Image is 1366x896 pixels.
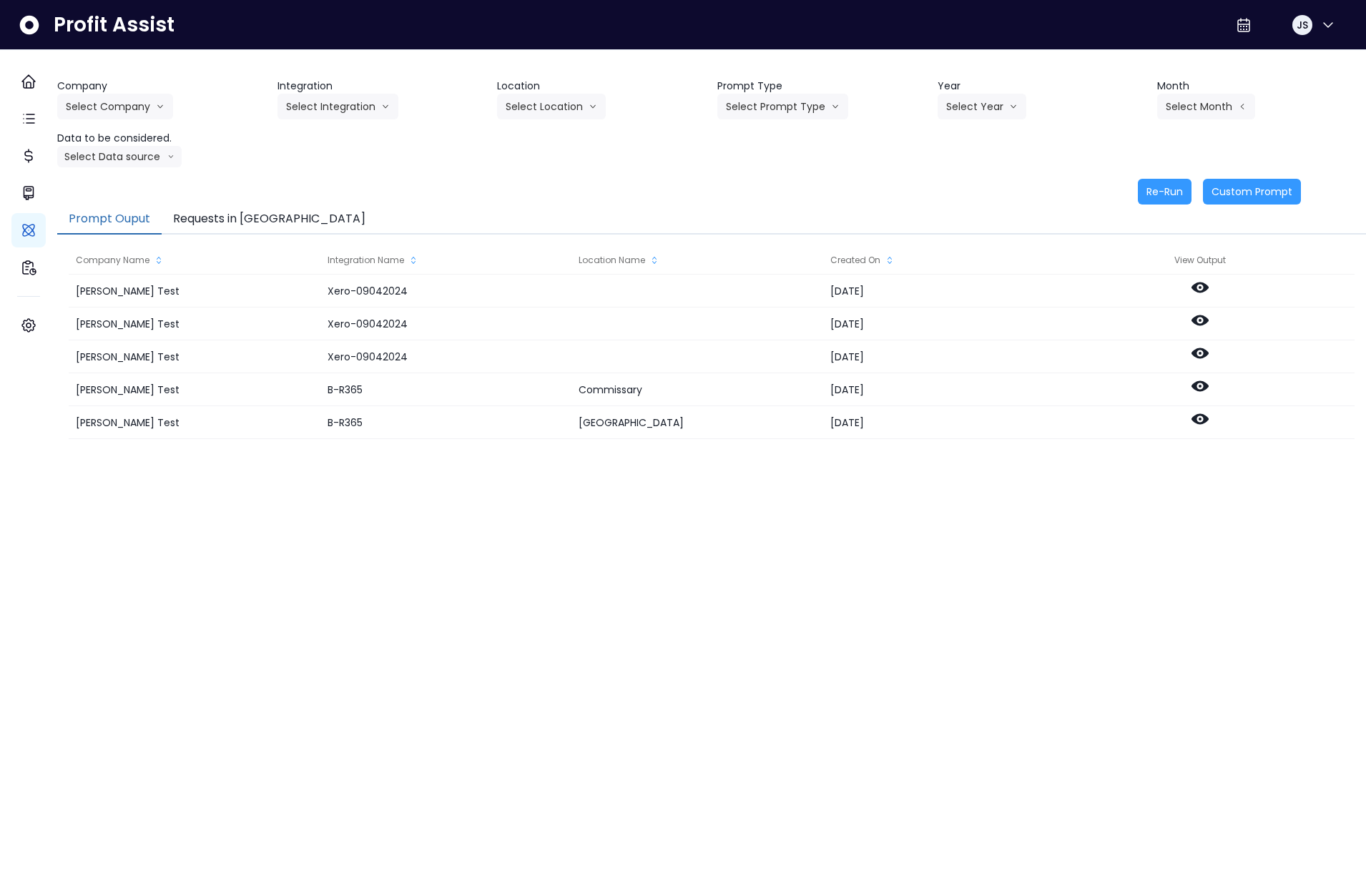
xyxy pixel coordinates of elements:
[57,94,173,119] button: Select Companyarrow down line
[571,246,822,275] div: Location Name
[57,205,162,235] button: Prompt Ouput
[320,406,571,439] div: B-R365
[57,131,266,146] header: Data to be considered.
[69,406,320,439] div: [PERSON_NAME] Test
[823,340,1074,373] div: [DATE]
[823,246,1074,275] div: Created On
[320,275,571,307] div: Xero-09042024
[69,373,320,406] div: [PERSON_NAME] Test
[69,275,320,307] div: [PERSON_NAME] Test
[1203,179,1301,205] button: Custom Prompt
[57,79,266,94] header: Company
[320,307,571,340] div: Xero-09042024
[823,307,1074,340] div: [DATE]
[162,205,377,235] button: Requests in [GEOGRAPHIC_DATA]
[1297,18,1308,32] span: JS
[69,340,320,373] div: [PERSON_NAME] Test
[823,406,1074,439] div: [DATE]
[381,99,390,114] svg: arrow down line
[831,99,840,114] svg: arrow down line
[69,246,320,275] div: Company Name
[277,79,486,94] header: Integration
[589,99,597,114] svg: arrow down line
[823,373,1074,406] div: [DATE]
[156,99,164,114] svg: arrow down line
[1138,179,1191,205] button: Re-Run
[717,79,926,94] header: Prompt Type
[497,94,606,119] button: Select Locationarrow down line
[938,79,1146,94] header: Year
[277,94,398,119] button: Select Integrationarrow down line
[57,146,182,167] button: Select Data sourcearrow down line
[497,79,706,94] header: Location
[717,94,848,119] button: Select Prompt Typearrow down line
[823,275,1074,307] div: [DATE]
[938,94,1026,119] button: Select Yeararrow down line
[1157,94,1255,119] button: Select Montharrow left line
[320,373,571,406] div: B-R365
[69,307,320,340] div: [PERSON_NAME] Test
[1157,79,1366,94] header: Month
[1009,99,1018,114] svg: arrow down line
[1074,246,1326,275] div: View Output
[320,340,571,373] div: Xero-09042024
[571,406,822,439] div: [GEOGRAPHIC_DATA]
[571,373,822,406] div: Commissary
[54,12,175,38] span: Profit Assist
[167,149,175,164] svg: arrow down line
[320,246,571,275] div: Integration Name
[1238,99,1247,114] svg: arrow left line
